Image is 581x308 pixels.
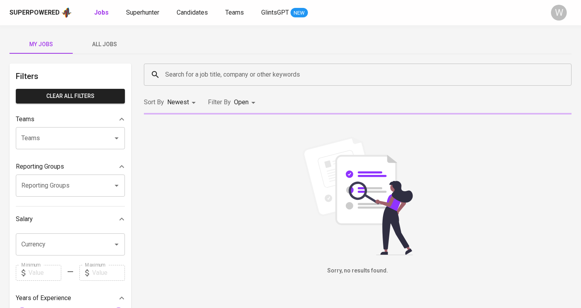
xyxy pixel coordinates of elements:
p: Newest [167,98,189,107]
img: app logo [61,7,72,19]
input: Value [28,265,61,281]
button: Open [111,239,122,250]
a: Jobs [94,8,110,18]
span: Candidates [177,9,208,16]
span: Teams [225,9,244,16]
span: GlintsGPT [261,9,289,16]
p: Sort By [144,98,164,107]
span: My Jobs [14,39,68,49]
p: Salary [16,214,33,224]
img: file_searching.svg [298,137,417,255]
div: Teams [16,111,125,127]
span: Open [234,98,249,106]
a: Teams [225,8,245,18]
button: Open [111,133,122,144]
button: Clear All filters [16,89,125,103]
span: All Jobs [77,39,131,49]
div: W [551,5,567,21]
span: Clear All filters [22,91,119,101]
button: Open [111,180,122,191]
div: Salary [16,211,125,227]
b: Jobs [94,9,109,16]
div: Newest [167,95,198,110]
a: Candidates [177,8,209,18]
p: Years of Experience [16,293,71,303]
p: Filter By [208,98,231,107]
a: Superpoweredapp logo [9,7,72,19]
input: Value [92,265,125,281]
div: Open [234,95,258,110]
a: Superhunter [126,8,161,18]
div: Superpowered [9,8,60,17]
p: Reporting Groups [16,162,64,171]
h6: Filters [16,70,125,83]
a: GlintsGPT NEW [261,8,308,18]
div: Years of Experience [16,290,125,306]
p: Teams [16,115,34,124]
div: Reporting Groups [16,159,125,175]
h6: Sorry, no results found. [144,267,572,275]
span: Superhunter [126,9,159,16]
span: NEW [290,9,308,17]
